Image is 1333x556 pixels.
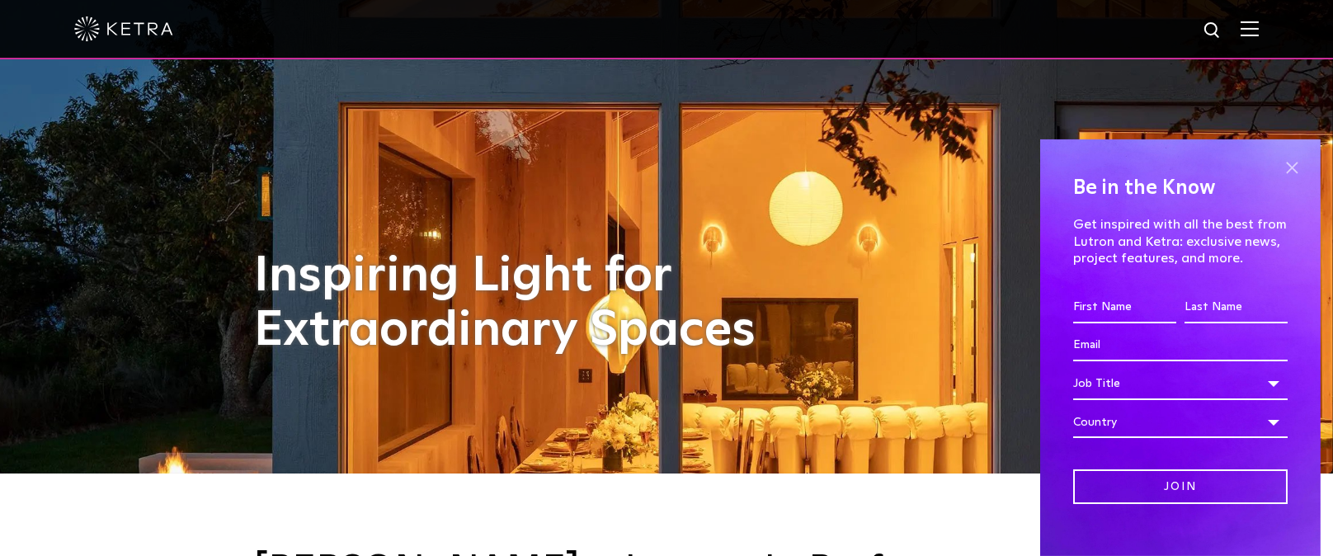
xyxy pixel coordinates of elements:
input: Email [1073,330,1288,361]
input: First Name [1073,292,1176,323]
div: Job Title [1073,368,1288,399]
h4: Be in the Know [1073,172,1288,204]
input: Join [1073,469,1288,505]
p: Get inspired with all the best from Lutron and Ketra: exclusive news, project features, and more. [1073,216,1288,267]
input: Last Name [1185,292,1288,323]
img: ketra-logo-2019-white [74,16,173,41]
h1: Inspiring Light for Extraordinary Spaces [254,249,790,358]
img: Hamburger%20Nav.svg [1241,21,1259,36]
div: Country [1073,407,1288,438]
img: search icon [1203,21,1223,41]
